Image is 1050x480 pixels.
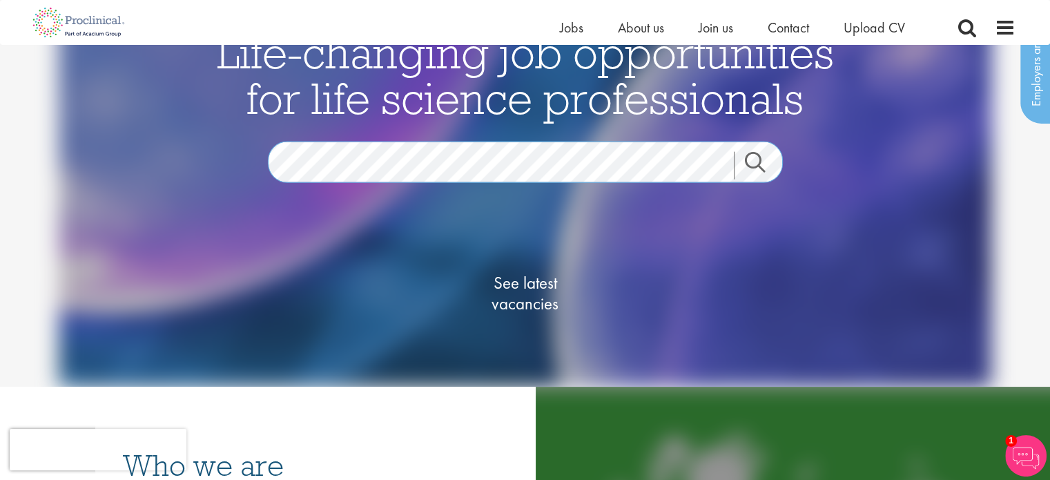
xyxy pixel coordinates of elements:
[618,19,664,37] a: About us
[734,152,793,180] a: Job search submit button
[456,273,594,314] span: See latest vacancies
[844,19,905,37] a: Upload CV
[699,19,733,37] a: Join us
[1005,435,1047,477] img: Chatbot
[217,25,834,126] span: Life-changing job opportunities for life science professionals
[560,19,583,37] a: Jobs
[1005,435,1017,447] span: 1
[456,218,594,369] a: See latestvacancies
[10,429,186,470] iframe: reCAPTCHA
[768,19,809,37] a: Contact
